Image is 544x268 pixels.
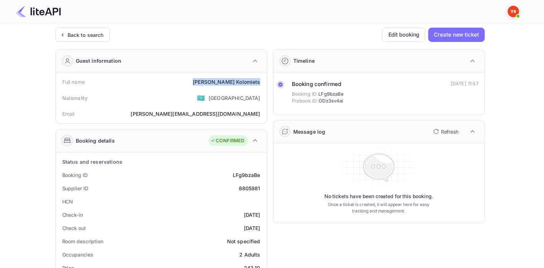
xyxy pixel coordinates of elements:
div: [PERSON_NAME][EMAIL_ADDRESS][DOMAIN_NAME] [131,110,260,118]
div: Nationality [62,94,88,102]
button: Refresh [429,126,461,137]
img: Yandex Support [508,6,519,17]
div: Booking confirmed [292,80,344,88]
button: Create new ticket [428,28,484,42]
div: 2 Adults [239,251,260,258]
div: 8805981 [239,185,260,192]
div: [DATE] 11:57 [451,80,479,87]
div: Message log [293,128,325,135]
button: Edit booking [382,28,425,42]
div: Back to search [68,31,104,39]
div: Supplier ID [62,185,88,192]
span: ODz3sv4ai [319,97,343,105]
img: LiteAPI Logo [16,6,61,17]
div: Check-in [62,211,83,219]
div: Occupancies [62,251,93,258]
div: Status and reservations [62,158,122,166]
span: LFg9bzaBe [318,91,344,98]
div: Check out [62,224,86,232]
div: Timeline [293,57,315,64]
span: United States [197,91,205,104]
div: Booking details [76,137,115,144]
div: Not specified [227,238,260,245]
div: Email [62,110,75,118]
div: Full name [62,78,85,86]
p: No tickets have been created for this booking. [324,193,433,200]
span: Booking ID: [292,91,318,98]
div: [DATE] [244,224,260,232]
div: CONFIRMED [210,137,244,144]
div: [GEOGRAPHIC_DATA] [209,94,260,102]
div: Booking ID [62,171,88,179]
div: HCN [62,198,73,205]
div: [DATE] [244,211,260,219]
div: Room description [62,238,103,245]
div: LFg9bzaBe [233,171,260,179]
div: Guest information [76,57,122,64]
p: Once a ticket is created, it will appear here for easy tracking and management. [322,201,435,214]
div: [PERSON_NAME] Kolomiets [193,78,260,86]
p: Refresh [441,128,459,135]
span: Prebook ID: [292,97,318,105]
